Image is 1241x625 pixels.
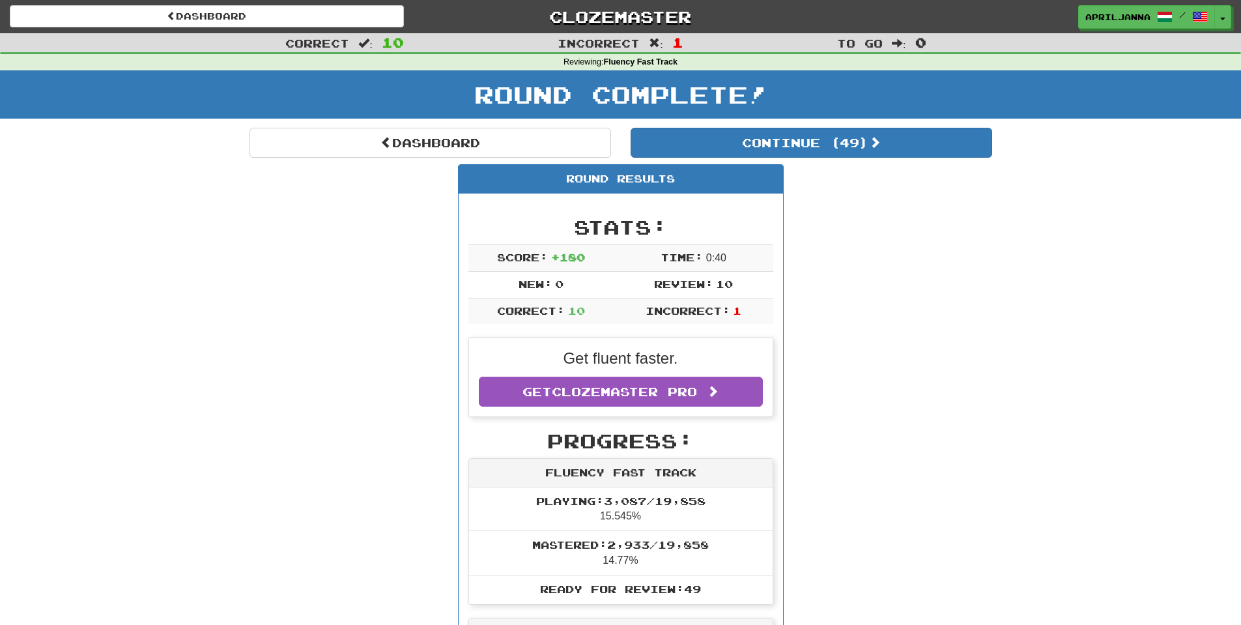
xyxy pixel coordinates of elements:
span: Incorrect [558,36,640,50]
span: Correct: [497,304,565,317]
span: : [892,38,906,49]
span: 10 [568,304,585,317]
a: GetClozemaster Pro [479,377,763,407]
span: 1 [672,35,683,50]
a: AprilJanna / [1078,5,1215,29]
span: Playing: 3,087 / 19,858 [536,495,706,507]
span: Time: [661,251,703,263]
li: 14.77% [469,531,773,575]
span: 10 [382,35,404,50]
div: Fluency Fast Track [469,459,773,487]
strong: Fluency Fast Track [604,57,678,66]
h2: Progress: [468,430,773,452]
a: Clozemaster [423,5,818,28]
span: Mastered: 2,933 / 19,858 [532,538,709,551]
span: Ready for Review: 49 [540,583,701,595]
span: : [649,38,663,49]
li: 15.545% [469,487,773,532]
p: Get fluent faster. [479,347,763,370]
span: Correct [285,36,349,50]
span: Incorrect: [646,304,730,317]
span: 1 [733,304,741,317]
span: AprilJanna [1085,11,1150,23]
span: Score: [497,251,548,263]
span: 0 [555,278,563,290]
span: 0 : 40 [706,252,726,263]
span: 10 [716,278,733,290]
span: New: [519,278,552,290]
span: + 180 [551,251,585,263]
span: 0 [915,35,926,50]
button: Continue (49) [631,128,992,158]
span: Clozemaster Pro [552,385,697,399]
span: : [358,38,373,49]
a: Dashboard [10,5,404,27]
div: Round Results [459,165,783,194]
a: Dashboard [250,128,611,158]
span: / [1179,10,1186,20]
span: To go [837,36,883,50]
h2: Stats: [468,216,773,238]
h1: Round Complete! [5,81,1236,108]
span: Review: [654,278,713,290]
